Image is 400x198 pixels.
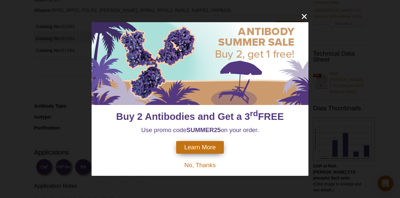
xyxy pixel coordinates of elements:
[250,109,258,118] sup: rd
[116,111,284,122] span: Buy 2 Antibodies and Get a 3 FREE
[184,144,216,151] span: Learn More
[300,12,308,21] button: close
[186,126,221,133] strong: SUMMER25
[141,126,259,133] span: Use promo code on your order.
[184,162,216,169] span: No, Thanks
